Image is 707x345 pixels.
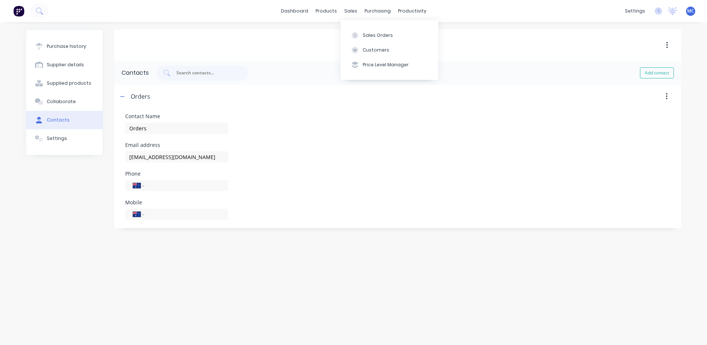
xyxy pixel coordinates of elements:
button: Sales Orders [341,28,438,42]
button: Price Level Manager [341,57,438,72]
div: Contacts [47,117,70,123]
div: Mobile [125,200,228,205]
div: Email address [125,142,228,148]
div: products [312,6,341,17]
span: MC [687,8,694,14]
div: productivity [394,6,430,17]
div: Sales Orders [363,32,393,39]
button: Supplier details [26,56,103,74]
div: purchasing [361,6,394,17]
button: Settings [26,129,103,148]
div: Settings [47,135,67,142]
button: Contacts [26,111,103,129]
div: sales [341,6,361,17]
a: dashboard [277,6,312,17]
div: Contact Name [125,114,228,119]
div: Contacts [122,68,149,77]
div: Supplied products [47,80,91,87]
div: settings [621,6,649,17]
button: Collaborate [26,92,103,111]
div: Phone [125,171,228,176]
div: Collaborate [47,98,76,105]
div: Price Level Manager [363,61,409,68]
div: Purchase history [47,43,86,50]
button: Supplied products [26,74,103,92]
img: Factory [13,6,24,17]
div: Customers [363,47,389,53]
button: Customers [341,43,438,57]
div: Orders [131,85,150,108]
button: Add contact [640,67,674,78]
button: Purchase history [26,37,103,56]
input: Search contacts... [176,69,237,77]
div: Supplier details [47,61,84,68]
